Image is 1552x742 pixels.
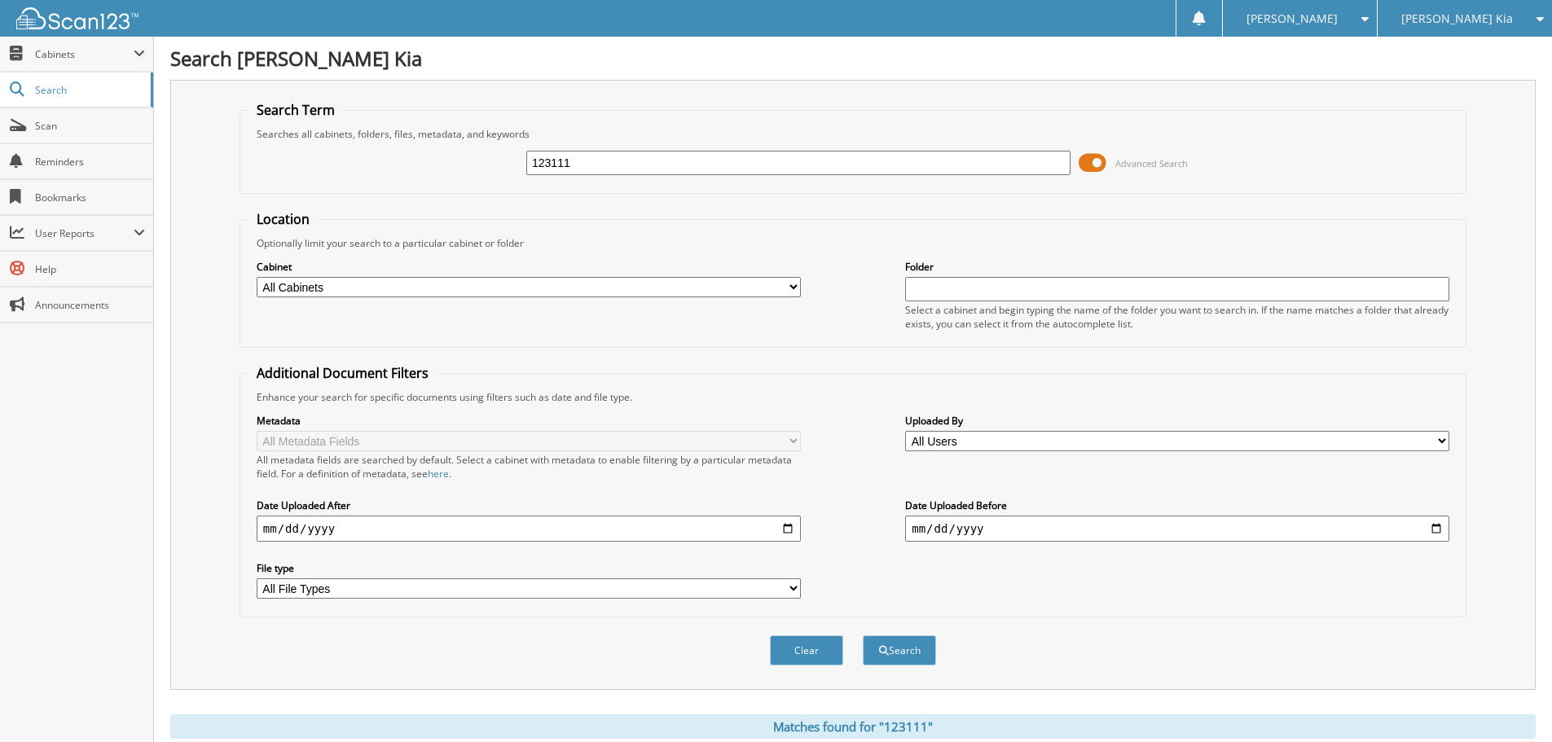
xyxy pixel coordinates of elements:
[905,516,1449,542] input: end
[863,635,936,665] button: Search
[248,364,437,382] legend: Additional Document Filters
[170,714,1536,739] div: Matches found for "123111"
[248,127,1457,141] div: Searches all cabinets, folders, files, metadata, and keywords
[1401,14,1513,24] span: [PERSON_NAME] Kia
[248,210,318,228] legend: Location
[257,453,801,481] div: All metadata fields are searched by default. Select a cabinet with metadata to enable filtering b...
[35,191,145,204] span: Bookmarks
[1246,14,1338,24] span: [PERSON_NAME]
[35,298,145,312] span: Announcements
[257,260,801,274] label: Cabinet
[1115,157,1188,169] span: Advanced Search
[248,236,1457,250] div: Optionally limit your search to a particular cabinet or folder
[35,47,134,61] span: Cabinets
[248,101,343,119] legend: Search Term
[428,467,449,481] a: here
[170,45,1536,72] h1: Search [PERSON_NAME] Kia
[905,260,1449,274] label: Folder
[35,83,143,97] span: Search
[905,414,1449,428] label: Uploaded By
[257,498,801,512] label: Date Uploaded After
[35,262,145,276] span: Help
[248,390,1457,404] div: Enhance your search for specific documents using filters such as date and file type.
[257,561,801,575] label: File type
[905,303,1449,331] div: Select a cabinet and begin typing the name of the folder you want to search in. If the name match...
[905,498,1449,512] label: Date Uploaded Before
[35,226,134,240] span: User Reports
[257,516,801,542] input: start
[16,7,138,29] img: scan123-logo-white.svg
[35,119,145,133] span: Scan
[257,414,801,428] label: Metadata
[770,635,843,665] button: Clear
[35,155,145,169] span: Reminders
